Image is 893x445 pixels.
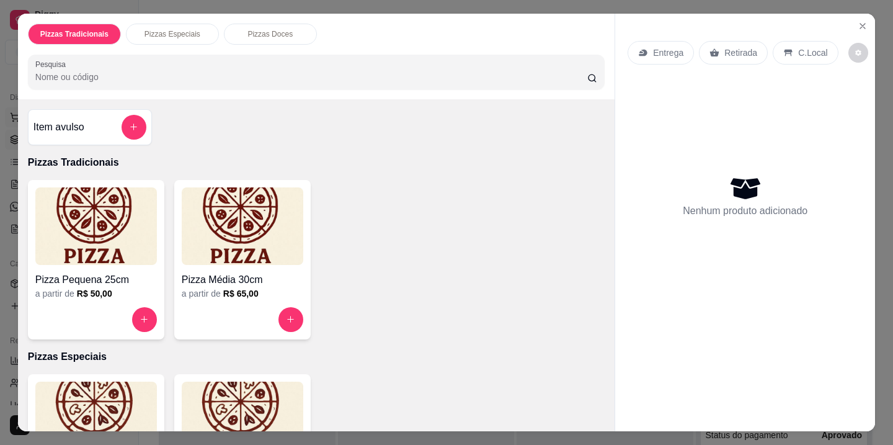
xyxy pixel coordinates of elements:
[35,59,70,70] label: Pesquisa
[132,307,157,332] button: increase-product-quantity
[182,287,303,300] div: a partir de
[33,120,84,135] h4: Item avulso
[40,29,109,39] p: Pizzas Tradicionais
[144,29,200,39] p: Pizzas Especiais
[247,29,293,39] p: Pizzas Doces
[35,287,157,300] div: a partir de
[35,71,588,83] input: Pesquisa
[122,115,146,140] button: add-separate-item
[653,47,683,59] p: Entrega
[683,204,807,218] p: Nenhum produto adicionado
[848,43,868,63] button: decrease-product-quantity
[724,47,757,59] p: Retirada
[182,272,303,287] h4: Pizza Média 30cm
[28,349,605,364] p: Pizzas Especiais
[28,155,605,170] p: Pizzas Tradicionais
[182,187,303,265] img: product-image
[798,47,827,59] p: C.Local
[853,16,873,36] button: Close
[35,187,157,265] img: product-image
[77,287,112,300] h6: R$ 50,00
[35,272,157,287] h4: Pizza Pequena 25cm
[223,287,259,300] h6: R$ 65,00
[278,307,303,332] button: increase-product-quantity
